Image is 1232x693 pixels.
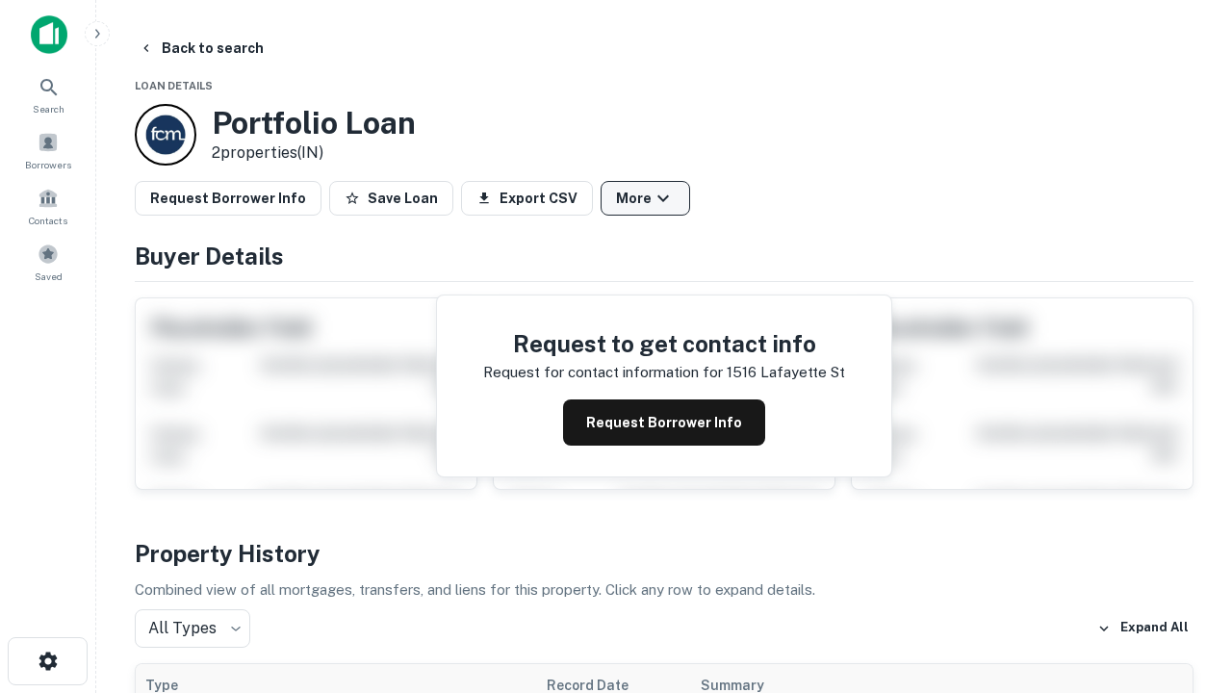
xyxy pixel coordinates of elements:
p: 2 properties (IN) [212,141,416,165]
span: Contacts [29,213,67,228]
p: Combined view of all mortgages, transfers, and liens for this property. Click any row to expand d... [135,578,1193,602]
button: Save Loan [329,181,453,216]
h3: Portfolio Loan [212,105,416,141]
p: 1516 lafayette st [727,361,845,384]
button: Back to search [131,31,271,65]
span: Loan Details [135,80,213,91]
div: All Types [135,609,250,648]
button: Expand All [1092,614,1193,643]
button: Export CSV [461,181,593,216]
img: capitalize-icon.png [31,15,67,54]
button: More [601,181,690,216]
h4: Buyer Details [135,239,1193,273]
iframe: Chat Widget [1136,477,1232,570]
p: Request for contact information for [483,361,723,384]
h4: Property History [135,536,1193,571]
span: Search [33,101,64,116]
a: Borrowers [6,124,90,176]
a: Saved [6,236,90,288]
h4: Request to get contact info [483,326,845,361]
button: Request Borrower Info [563,399,765,446]
span: Saved [35,269,63,284]
a: Contacts [6,180,90,232]
span: Borrowers [25,157,71,172]
a: Search [6,68,90,120]
button: Request Borrower Info [135,181,321,216]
